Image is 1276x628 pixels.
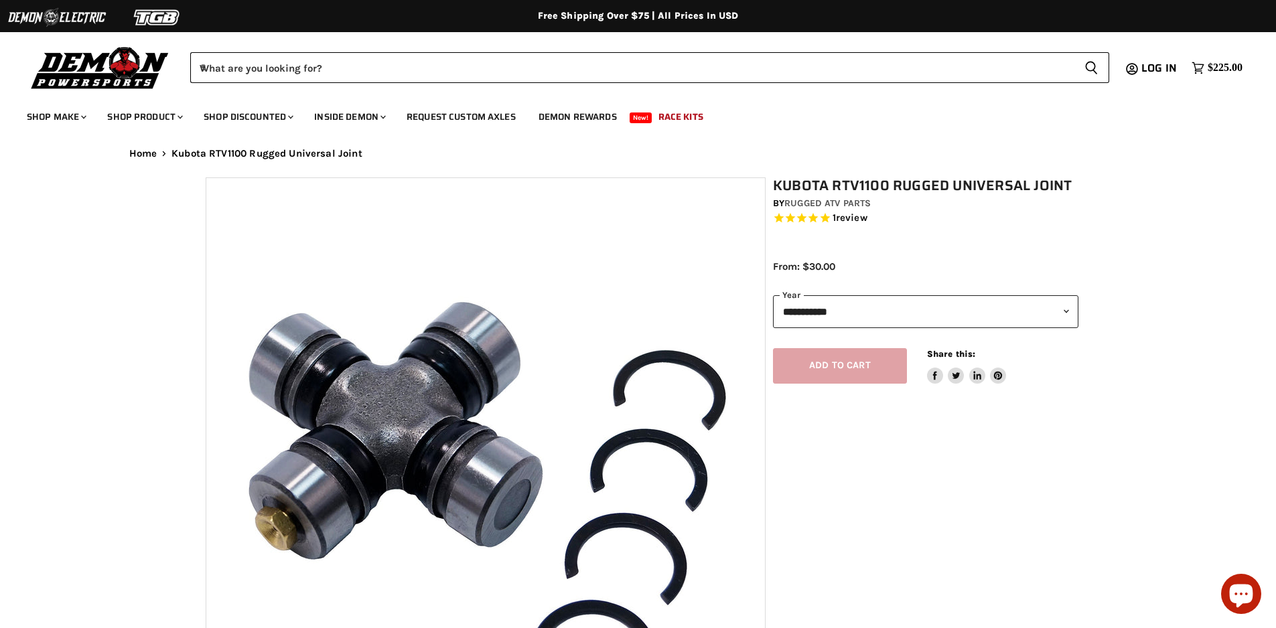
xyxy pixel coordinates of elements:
[190,52,1109,83] form: Product
[773,196,1078,211] div: by
[190,52,1074,83] input: When autocomplete results are available use up and down arrows to review and enter to select
[1141,60,1177,76] span: Log in
[773,212,1078,226] span: Rated 5.0 out of 5 stars 1 reviews
[1074,52,1109,83] button: Search
[1208,62,1243,74] span: $225.00
[17,103,94,131] a: Shop Make
[1217,574,1265,617] inbox-online-store-chat: Shopify online store chat
[171,148,362,159] span: Kubota RTV1100 Rugged Universal Joint
[833,212,867,224] span: 1 reviews
[397,103,526,131] a: Request Custom Axles
[102,148,1174,159] nav: Breadcrumbs
[102,10,1174,22] div: Free Shipping Over $75 | All Prices In USD
[7,5,107,30] img: Demon Electric Logo 2
[784,198,871,209] a: Rugged ATV Parts
[27,44,173,91] img: Demon Powersports
[194,103,301,131] a: Shop Discounted
[97,103,191,131] a: Shop Product
[304,103,394,131] a: Inside Demon
[773,177,1078,194] h1: Kubota RTV1100 Rugged Universal Joint
[528,103,627,131] a: Demon Rewards
[129,148,157,159] a: Home
[107,5,208,30] img: TGB Logo 2
[17,98,1239,131] ul: Main menu
[1185,58,1249,78] a: $225.00
[630,112,652,123] span: New!
[773,295,1078,328] select: year
[836,212,867,224] span: review
[773,260,835,272] span: From: $30.00
[927,348,1007,384] aside: Share this:
[1135,62,1185,74] a: Log in
[927,349,975,359] span: Share this:
[648,103,713,131] a: Race Kits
